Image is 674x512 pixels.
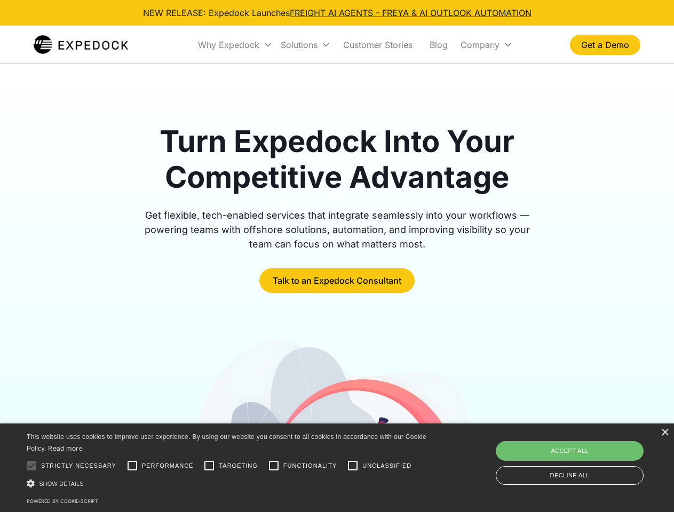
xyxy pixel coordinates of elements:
[194,27,276,63] div: Why Expedock
[27,498,98,504] a: Powered by cookie-script
[276,27,335,63] div: Solutions
[143,6,532,19] div: NEW RELEASE: Expedock Launches
[132,208,542,251] div: Get flexible, tech-enabled services that integrate seamlessly into your workflows — powering team...
[283,461,337,470] span: Functionality
[335,27,421,63] a: Customer Stories
[142,461,194,470] span: Performance
[259,268,415,293] a: Talk to an Expedock Consultant
[48,444,83,452] a: Read more
[219,461,257,470] span: Targeting
[456,27,517,63] div: Company
[362,461,411,470] span: Unclassified
[496,397,674,512] iframe: Chat Widget
[290,7,532,18] a: FREIGHT AI AGENTS - FREYA & AI OUTLOOK AUTOMATION
[41,461,116,470] span: Strictly necessary
[27,478,430,489] div: Show details
[27,433,426,453] span: This website uses cookies to improve user experience. By using our website you consent to all coo...
[39,481,84,487] span: Show details
[281,39,318,50] div: Solutions
[132,124,542,195] h1: Turn Expedock Into Your Competitive Advantage
[34,34,128,55] a: home
[421,27,456,63] a: Blog
[198,39,259,50] div: Why Expedock
[570,35,640,55] a: Get a Demo
[34,34,128,55] img: Expedock Logo
[461,39,499,50] div: Company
